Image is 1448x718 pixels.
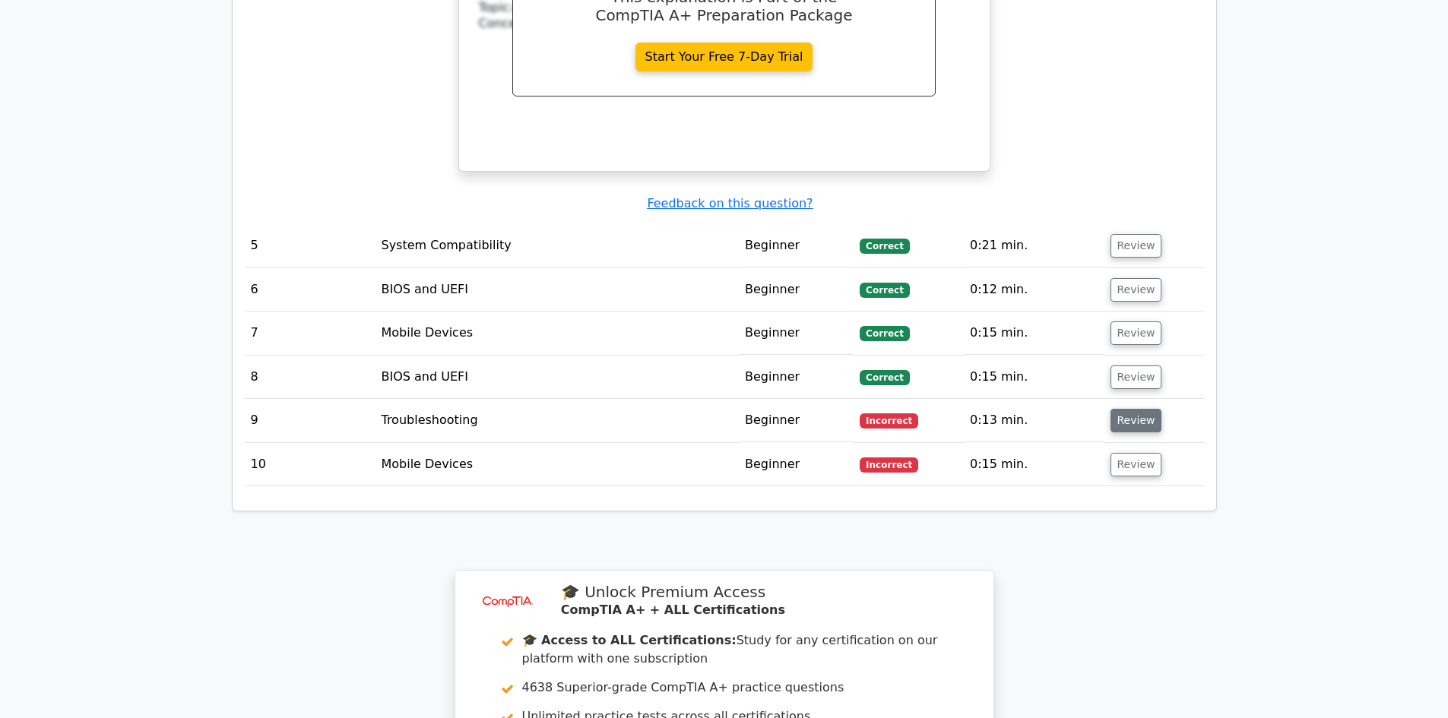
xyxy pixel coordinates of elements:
td: 0:13 min. [964,399,1104,442]
td: System Compatibility [375,224,739,267]
td: Beginner [739,443,854,486]
td: BIOS and UEFI [375,268,739,312]
span: Correct [860,283,909,298]
a: Feedback on this question? [647,196,813,210]
td: 0:21 min. [964,224,1104,267]
td: 10 [245,443,375,486]
a: Start Your Free 7-Day Trial [635,43,813,71]
td: Beginner [739,268,854,312]
button: Review [1111,453,1162,476]
td: 0:15 min. [964,312,1104,355]
div: Concept: [479,16,970,32]
button: Review [1111,365,1162,389]
span: Correct [860,239,909,254]
button: Review [1111,234,1162,258]
button: Review [1111,278,1162,302]
td: Mobile Devices [375,312,739,355]
span: Incorrect [860,457,918,473]
td: 0:12 min. [964,268,1104,312]
td: Mobile Devices [375,443,739,486]
td: 8 [245,356,375,399]
td: 9 [245,399,375,442]
td: Troubleshooting [375,399,739,442]
td: Beginner [739,224,854,267]
td: Beginner [739,399,854,442]
td: Beginner [739,312,854,355]
button: Review [1111,321,1162,345]
span: Correct [860,326,909,341]
td: 6 [245,268,375,312]
span: Correct [860,370,909,385]
td: 7 [245,312,375,355]
span: Incorrect [860,413,918,429]
td: BIOS and UEFI [375,356,739,399]
td: Beginner [739,356,854,399]
td: 0:15 min. [964,356,1104,399]
td: 5 [245,224,375,267]
button: Review [1111,409,1162,432]
td: 0:15 min. [964,443,1104,486]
